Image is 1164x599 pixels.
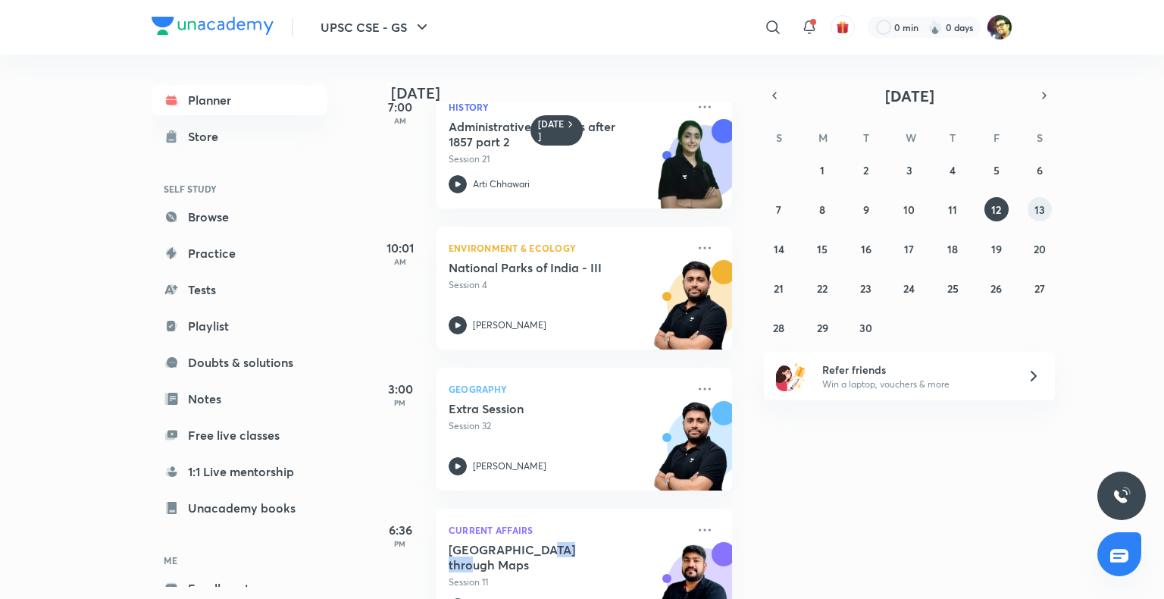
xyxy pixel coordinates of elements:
[152,420,327,450] a: Free live classes
[822,378,1009,391] p: Win a laptop, vouchers & more
[822,362,1009,378] h6: Refer friends
[947,281,959,296] abbr: September 25, 2025
[1028,158,1052,182] button: September 6, 2025
[984,237,1009,261] button: September 19, 2025
[897,158,921,182] button: September 3, 2025
[449,401,637,416] h5: Extra Session
[152,311,327,341] a: Playlist
[991,242,1002,256] abbr: September 19, 2025
[473,459,546,473] p: [PERSON_NAME]
[906,163,912,177] abbr: September 3, 2025
[810,158,834,182] button: September 1, 2025
[152,347,327,378] a: Doubts & solutions
[152,384,327,414] a: Notes
[817,281,828,296] abbr: September 22, 2025
[152,493,327,523] a: Unacademy books
[819,202,825,217] abbr: September 8, 2025
[1037,130,1043,145] abbr: Saturday
[993,163,1000,177] abbr: September 5, 2025
[817,321,828,335] abbr: September 29, 2025
[1037,163,1043,177] abbr: September 6, 2025
[370,398,430,407] p: PM
[767,197,791,221] button: September 7, 2025
[449,419,687,433] p: Session 32
[776,361,806,391] img: referral
[1034,202,1045,217] abbr: September 13, 2025
[188,127,227,146] div: Store
[906,130,916,145] abbr: Wednesday
[449,380,687,398] p: Geography
[854,237,878,261] button: September 16, 2025
[897,237,921,261] button: September 17, 2025
[776,202,781,217] abbr: September 7, 2025
[928,20,943,35] img: streak
[950,163,956,177] abbr: September 4, 2025
[773,321,784,335] abbr: September 28, 2025
[863,202,869,217] abbr: September 9, 2025
[810,276,834,300] button: September 22, 2025
[1034,242,1046,256] abbr: September 20, 2025
[649,401,732,506] img: unacademy
[897,197,921,221] button: September 10, 2025
[991,202,1001,217] abbr: September 12, 2025
[948,202,957,217] abbr: September 11, 2025
[649,119,732,224] img: unacademy
[859,321,872,335] abbr: September 30, 2025
[152,176,327,202] h6: SELF STUDY
[831,15,855,39] button: avatar
[152,85,327,115] a: Planner
[152,547,327,573] h6: ME
[449,542,637,572] h5: North America through Maps
[152,17,274,35] img: Company Logo
[984,158,1009,182] button: September 5, 2025
[947,242,958,256] abbr: September 18, 2025
[885,86,934,106] span: [DATE]
[818,130,828,145] abbr: Monday
[1034,281,1045,296] abbr: September 27, 2025
[473,177,530,191] p: Arti Chhawari
[863,163,868,177] abbr: September 2, 2025
[370,257,430,266] p: AM
[810,237,834,261] button: September 15, 2025
[861,242,871,256] abbr: September 16, 2025
[767,276,791,300] button: September 21, 2025
[370,116,430,125] p: AM
[649,260,732,365] img: unacademy
[854,276,878,300] button: September 23, 2025
[370,521,430,539] h5: 6:36
[449,239,687,257] p: Environment & Ecology
[897,276,921,300] button: September 24, 2025
[940,197,965,221] button: September 11, 2025
[449,119,637,149] h5: Administrative Changes after 1857 part 2
[370,380,430,398] h5: 3:00
[903,202,915,217] abbr: September 10, 2025
[836,20,850,34] img: avatar
[940,158,965,182] button: September 4, 2025
[449,278,687,292] p: Session 4
[940,237,965,261] button: September 18, 2025
[152,274,327,305] a: Tests
[993,130,1000,145] abbr: Friday
[950,130,956,145] abbr: Thursday
[152,202,327,232] a: Browse
[767,237,791,261] button: September 14, 2025
[774,281,784,296] abbr: September 21, 2025
[449,260,637,275] h5: National Parks of India - III
[152,238,327,268] a: Practice
[767,315,791,340] button: September 28, 2025
[1112,487,1131,505] img: ttu
[538,118,565,143] h6: [DATE]
[810,197,834,221] button: September 8, 2025
[940,276,965,300] button: September 25, 2025
[903,281,915,296] abbr: September 24, 2025
[854,158,878,182] button: September 2, 2025
[854,197,878,221] button: September 9, 2025
[152,121,327,152] a: Store
[449,152,687,166] p: Session 21
[1028,276,1052,300] button: September 27, 2025
[863,130,869,145] abbr: Tuesday
[449,575,687,589] p: Session 11
[1028,197,1052,221] button: September 13, 2025
[810,315,834,340] button: September 29, 2025
[817,242,828,256] abbr: September 15, 2025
